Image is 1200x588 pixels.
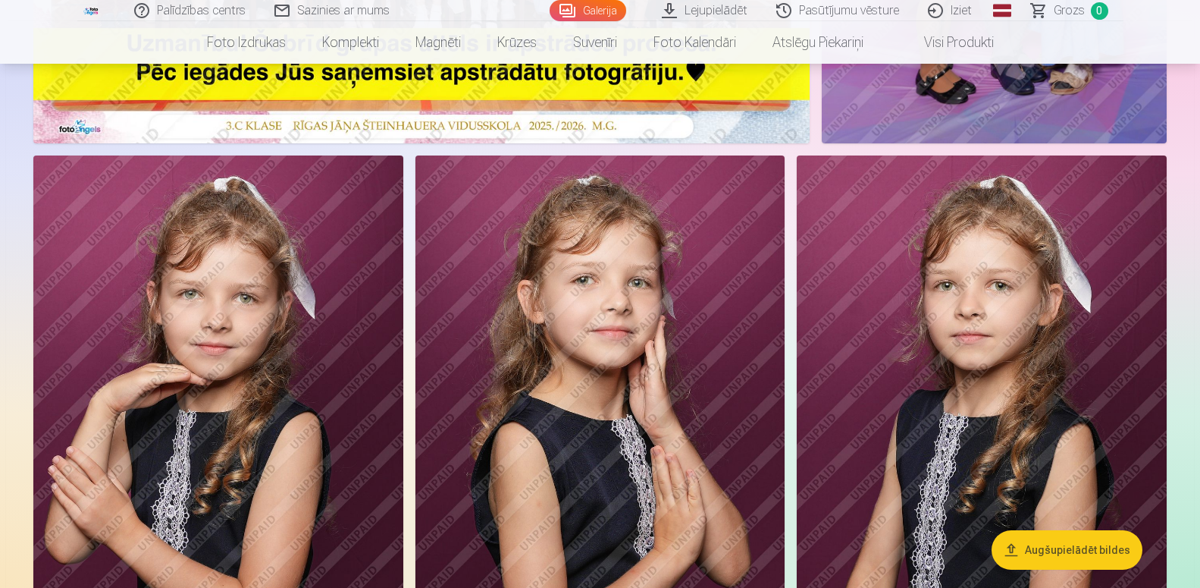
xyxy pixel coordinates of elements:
a: Suvenīri [555,21,635,64]
a: Foto izdrukas [189,21,304,64]
a: Komplekti [304,21,397,64]
a: Visi produkti [882,21,1012,64]
a: Foto kalendāri [635,21,754,64]
img: /fa1 [83,6,100,15]
span: 0 [1091,2,1108,20]
span: Grozs [1054,2,1085,20]
a: Krūzes [479,21,555,64]
a: Magnēti [397,21,479,64]
button: Augšupielādēt bildes [992,530,1142,570]
a: Atslēgu piekariņi [754,21,882,64]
